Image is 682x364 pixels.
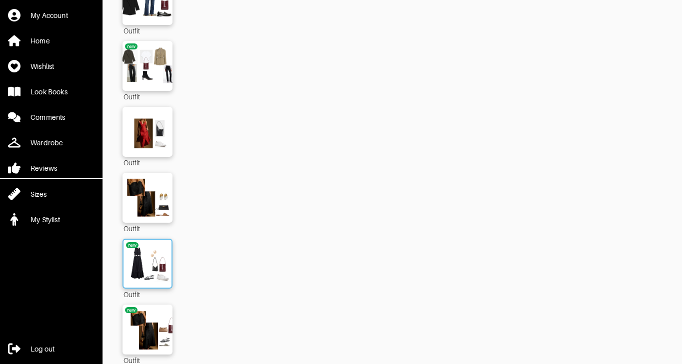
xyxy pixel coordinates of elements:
img: Outfit Outfit [119,112,176,152]
div: Outfit [122,157,172,168]
div: new [128,242,137,248]
div: Wardrobe [30,138,63,148]
div: Outfit [122,289,172,300]
div: Wishlist [30,61,54,71]
img: Outfit Outfit [119,310,176,350]
div: My Account [30,10,68,20]
div: Log out [30,344,54,354]
div: Look Books [30,87,67,97]
div: Outfit [122,25,172,36]
div: Outfit [122,223,172,234]
div: Outfit [122,91,172,102]
img: Outfit Outfit [120,245,174,283]
div: Comments [30,112,65,122]
div: new [127,307,136,313]
div: Home [30,36,50,46]
div: My Stylist [30,215,60,225]
img: Outfit Outfit [119,178,176,218]
div: new [127,43,136,49]
div: Reviews [30,163,57,173]
img: Outfit Outfit [119,46,176,86]
div: Sizes [30,189,46,199]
